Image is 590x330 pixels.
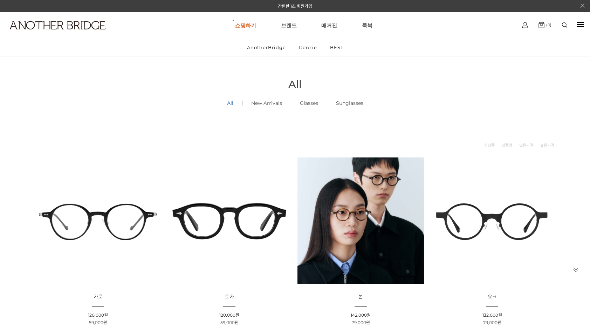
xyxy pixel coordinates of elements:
span: 142,000원 [351,312,371,318]
span: 59,000원 [89,320,107,325]
a: AnotherBridge [241,38,292,56]
span: 132,000원 [482,312,502,318]
img: search [562,22,567,28]
span: 토카 [225,294,234,300]
span: 본 [358,294,363,300]
a: logo [4,21,92,47]
span: 요크 [488,294,497,300]
a: BEST [324,38,349,56]
span: (0) [544,22,551,27]
a: Genzie [293,38,323,56]
img: cart [538,22,544,28]
a: 간편한 1초 회원가입 [278,4,312,9]
img: 토카 아세테이트 뿔테 안경 이미지 [166,157,293,284]
span: 79,000원 [352,320,370,325]
a: All [218,91,242,115]
span: 120,000원 [219,312,239,318]
a: 요크 [488,294,497,299]
span: 79,000원 [483,320,501,325]
span: All [288,78,302,91]
a: 매거진 [321,13,337,38]
a: 토카 [225,294,234,299]
a: 카로 [94,294,103,299]
a: 신상품 [484,142,495,149]
a: Glasses [291,91,327,115]
span: 120,000원 [88,312,108,318]
span: 59,000원 [220,320,239,325]
a: 낮은가격 [519,142,533,149]
a: Sunglasses [327,91,372,115]
img: cart [522,22,528,28]
img: 본 - 동그란 렌즈로 돋보이는 아세테이트 안경 이미지 [297,157,424,284]
img: 요크 글라스 - 트렌디한 디자인의 유니크한 안경 이미지 [429,157,555,284]
a: 높은가격 [540,142,554,149]
a: 룩북 [362,13,372,38]
a: 상품명 [502,142,512,149]
a: 쇼핑하기 [235,13,256,38]
img: 카로 - 감각적인 디자인의 패션 아이템 이미지 [35,157,161,284]
span: 카로 [94,294,103,300]
a: New Arrivals [242,91,291,115]
img: logo [10,21,105,29]
a: (0) [538,22,551,28]
a: 브랜드 [281,13,297,38]
a: 본 [358,294,363,299]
